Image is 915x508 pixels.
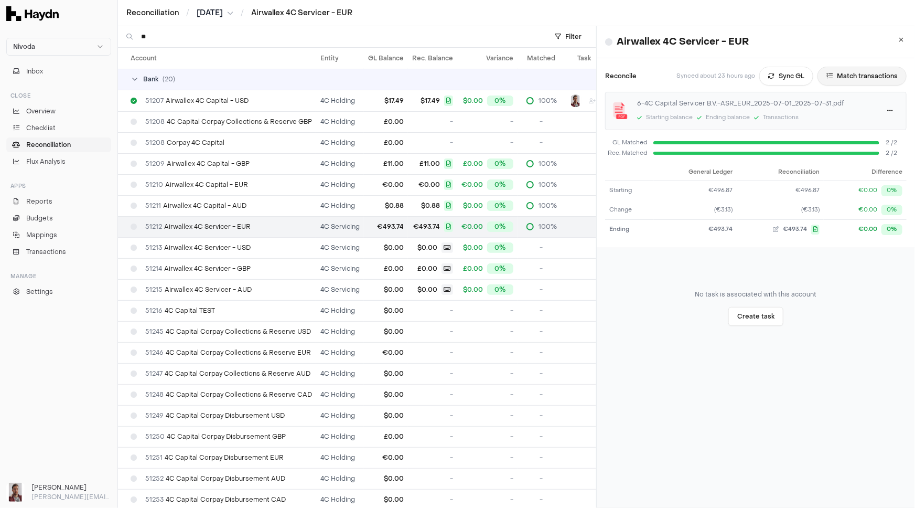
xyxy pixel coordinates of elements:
[881,185,902,196] div: 0%
[510,432,513,441] span: -
[6,87,111,104] div: Close
[450,348,453,357] span: -
[487,263,513,274] div: 0%
[145,306,215,315] span: 4C Capital TEST
[886,149,907,158] span: 2 / 2
[463,97,483,105] span: $0.00
[763,113,799,122] div: Transactions
[145,223,162,231] span: 51212
[316,363,364,384] td: 4C Holding
[881,224,902,235] div: 0%
[858,186,877,195] div: €0.00
[364,468,408,489] td: $0.00
[6,284,111,299] a: Settings
[197,8,223,18] span: [DATE]
[487,179,513,190] div: 0%
[145,244,251,252] span: Airwallex 4C Servicer - USD
[143,75,158,83] span: Bank
[145,495,286,504] span: 4C Capital Corpay Disbursement CAD
[450,453,453,462] span: -
[658,186,733,195] div: €496.87
[463,264,483,273] span: £0.00
[487,242,513,253] div: 0%
[510,327,513,336] span: -
[145,181,163,189] span: 51210
[450,369,453,378] span: -
[706,113,750,122] div: Ending balance
[145,181,248,189] span: Airwallex 4C Capital - EUR
[450,306,453,315] span: -
[795,186,820,195] span: €496.87
[316,468,364,489] td: 4C Holding
[6,483,25,502] img: JP Smit
[364,426,408,447] td: £0.00
[728,307,783,326] button: Create task
[510,348,513,357] span: -
[605,139,647,147] span: GL Matched
[450,474,453,483] span: -
[6,6,59,21] img: Haydn Logo
[118,48,316,69] th: Account
[6,38,111,56] button: Nivoda
[145,495,164,504] span: 51253
[316,195,364,216] td: 4C Holding
[6,154,111,169] a: Flux Analysis
[145,390,164,399] span: 51248
[145,348,164,357] span: 51246
[759,67,813,86] button: Sync GL
[450,411,453,420] span: -
[145,264,251,273] span: Airwallex 4C Servicer - GBP
[364,447,408,468] td: €0.00
[316,447,364,468] td: 4C Holding
[801,206,820,215] span: (€3.13)
[316,237,364,258] td: 4C Servicing
[741,225,820,235] button: €493.74
[487,221,513,232] div: 0%
[26,247,66,257] span: Transactions
[126,8,352,18] nav: breadcrumb
[316,111,364,132] td: 4C Holding
[145,390,312,399] span: 4C Capital Corpay Collections & Reserve CAD
[145,411,164,420] span: 51249
[364,48,408,69] th: GL Balance
[251,8,352,18] a: Airwallex 4C Servicer - EUR
[6,194,111,209] a: Reports
[540,453,543,462] span: -
[145,97,249,105] span: Airwallex 4C Capital - USD
[637,99,873,108] div: 6-4C Capital Servicer B.V.-ASR_EUR_2025-07-01_2025-07-31.pdf
[487,158,513,169] div: 0%
[163,75,175,83] span: ( 20 )
[6,137,111,152] a: Reconciliation
[539,160,557,168] span: 100%
[540,495,543,504] span: -
[145,244,162,252] span: 51213
[408,48,457,69] th: Rec. Balance
[145,453,284,462] span: 4C Capital Corpay Disbursement EUR
[364,321,408,342] td: $0.00
[540,244,543,252] span: -
[510,411,513,420] span: -
[26,157,66,166] span: Flux Analysis
[197,8,233,18] button: [DATE]
[487,96,513,106] div: 0%
[316,90,364,111] td: 4C Holding
[6,64,111,79] button: Inbox
[145,432,286,441] span: 4C Capital Corpay Disbursement GBP
[26,230,57,240] span: Mappings
[569,94,582,107] img: JP Smit
[145,139,224,147] span: Corpay 4C Capital
[487,284,513,295] div: 0%
[510,474,513,483] span: -
[413,223,440,231] span: €493.74
[419,160,440,168] span: £11.00
[6,268,111,284] div: Manage
[316,342,364,363] td: 4C Holding
[364,174,408,195] td: €0.00
[145,348,311,357] span: 4C Capital Corpay Collections & Reserve EUR
[510,453,513,462] span: -
[316,426,364,447] td: 4C Holding
[605,71,637,81] h3: Reconcile
[540,264,543,273] span: -
[6,245,111,259] a: Transactions
[540,411,543,420] span: -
